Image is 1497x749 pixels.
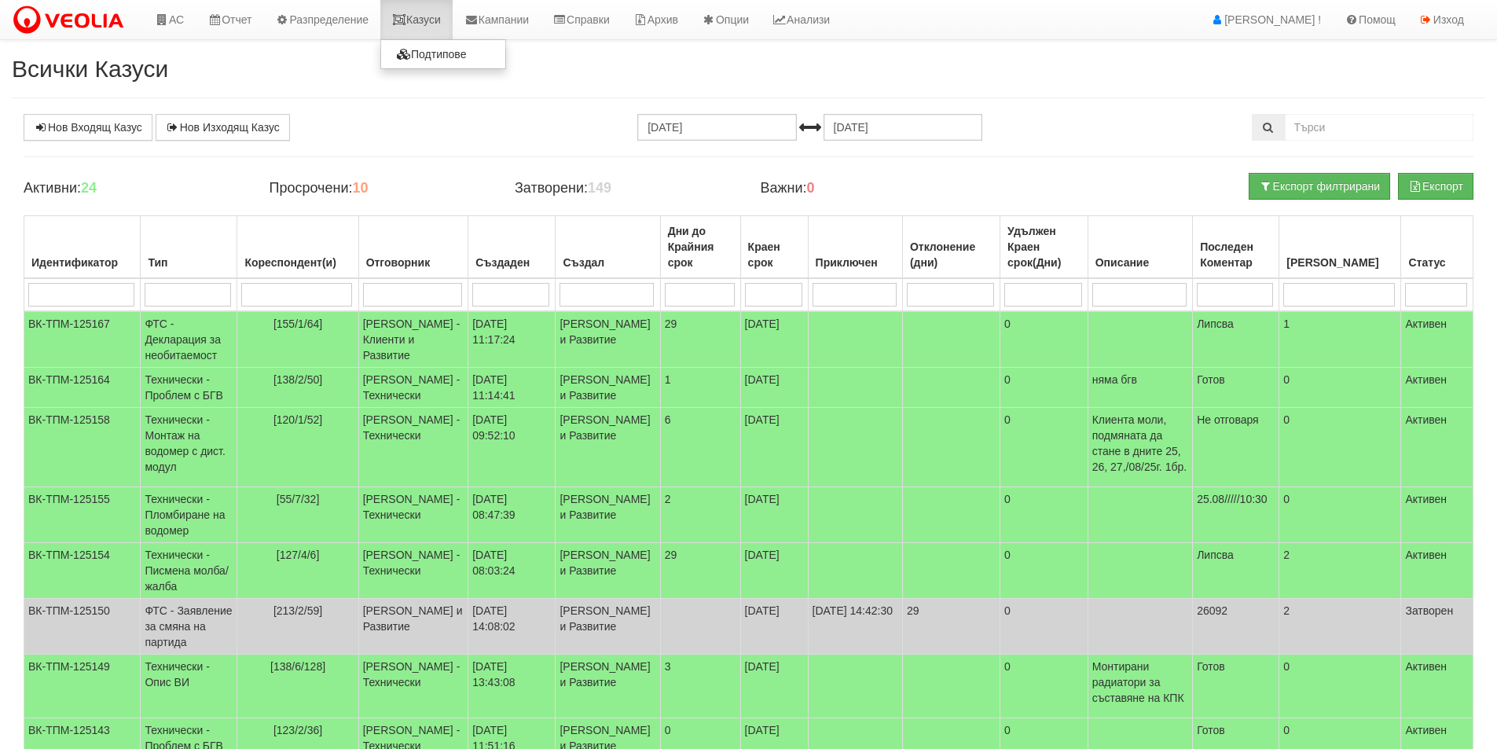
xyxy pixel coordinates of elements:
[1401,216,1473,279] th: Статус: No sort applied, activate to apply an ascending sort
[665,549,677,561] span: 29
[1279,311,1401,368] td: 1
[1401,599,1473,655] td: Затворен
[1197,413,1259,426] span: Не отговаря
[665,660,671,673] span: 3
[1197,660,1225,673] span: Готов
[1279,408,1401,487] td: 0
[468,216,556,279] th: Създаден: No sort applied, activate to apply an ascending sort
[241,252,354,274] div: Кореспондент(и)
[1092,412,1188,475] p: Клиента моли, подмяната да стане в дните 25, 26, 27,/08/25г. 1бр.
[1197,724,1225,736] span: Готов
[556,543,660,599] td: [PERSON_NAME] и Развитие
[556,311,660,368] td: [PERSON_NAME] и Развитие
[1279,487,1401,543] td: 0
[1000,408,1088,487] td: 0
[468,655,556,718] td: [DATE] 13:43:08
[468,487,556,543] td: [DATE] 08:47:39
[358,487,468,543] td: [PERSON_NAME] - Технически
[145,252,233,274] div: Тип
[24,181,245,196] h4: Активни:
[1285,114,1473,141] input: Търсене по Идентификатор, Бл/Вх/Ап, Тип, Описание, Моб. Номер, Имейл, Файл, Коментар,
[556,655,660,718] td: [PERSON_NAME] и Развитие
[556,368,660,408] td: [PERSON_NAME] и Развитие
[24,543,141,599] td: ВК-ТПМ-125154
[1401,487,1473,543] td: Активен
[1000,311,1088,368] td: 0
[141,311,237,368] td: ФТС - Декларация за необитаемост
[1000,599,1088,655] td: 0
[273,318,322,330] span: [155/1/64]
[12,4,131,37] img: VeoliaLogo.png
[665,493,671,505] span: 2
[24,655,141,718] td: ВК-ТПМ-125149
[745,236,804,274] div: Краен срок
[277,493,320,505] span: [55/7/32]
[1197,549,1234,561] span: Липсва
[1000,655,1088,718] td: 0
[1279,216,1401,279] th: Брой Файлове: No sort applied, activate to apply an ascending sort
[808,599,902,655] td: [DATE] 14:42:30
[1401,311,1473,368] td: Активен
[237,216,358,279] th: Кореспондент(и): No sort applied, activate to apply an ascending sort
[1401,655,1473,718] td: Активен
[740,311,808,368] td: [DATE]
[1000,543,1088,599] td: 0
[1401,543,1473,599] td: Активен
[1000,216,1088,279] th: Удължен Краен срок(Дни): No sort applied, activate to apply an ascending sort
[270,660,325,673] span: [138/6/128]
[1000,368,1088,408] td: 0
[358,368,468,408] td: [PERSON_NAME] - Технически
[1405,252,1469,274] div: Статус
[468,311,556,368] td: [DATE] 11:17:24
[1398,173,1473,200] button: Експорт
[358,655,468,718] td: [PERSON_NAME] - Технически
[24,216,141,279] th: Идентификатор: No sort applied, activate to apply an ascending sort
[813,252,898,274] div: Приключен
[141,655,237,718] td: Технически - Опис ВИ
[1401,368,1473,408] td: Активен
[1279,368,1401,408] td: 0
[660,216,740,279] th: Дни до Крайния срок: No sort applied, activate to apply an ascending sort
[1004,220,1084,274] div: Удължен Краен срок(Дни)
[588,180,611,196] b: 149
[358,599,468,655] td: [PERSON_NAME] и Развитие
[273,604,322,617] span: [213/2/59]
[740,599,808,655] td: [DATE]
[1283,252,1396,274] div: [PERSON_NAME]
[24,408,141,487] td: ВК-ТПМ-125158
[24,114,152,141] a: Нов Входящ Казус
[1193,216,1279,279] th: Последен Коментар: No sort applied, activate to apply an ascending sort
[24,599,141,655] td: ВК-ТПМ-125150
[468,599,556,655] td: [DATE] 14:08:02
[902,216,1000,279] th: Отклонение (дни): No sort applied, activate to apply an ascending sort
[141,487,237,543] td: Технически - Пломбиране на водомер
[1197,373,1225,386] span: Готов
[24,311,141,368] td: ВК-ТПМ-125167
[1279,655,1401,718] td: 0
[902,599,1000,655] td: 29
[515,181,736,196] h4: Затворени:
[1197,493,1268,505] span: 25.08/////10:30
[81,180,97,196] b: 24
[740,655,808,718] td: [DATE]
[560,252,655,274] div: Създал
[1279,599,1401,655] td: 2
[358,311,468,368] td: [PERSON_NAME] - Клиенти и Развитие
[381,44,505,64] a: Подтипове
[277,549,320,561] span: [127/4/6]
[1092,252,1188,274] div: Описание
[665,220,736,274] div: Дни до Крайния срок
[665,318,677,330] span: 29
[358,543,468,599] td: [PERSON_NAME] - Технически
[1088,216,1192,279] th: Описание: No sort applied, activate to apply an ascending sort
[141,216,237,279] th: Тип: No sort applied, activate to apply an ascending sort
[472,252,551,274] div: Създаден
[273,413,322,426] span: [120/1/52]
[808,216,902,279] th: Приключен: No sort applied, activate to apply an ascending sort
[1197,236,1275,274] div: Последен Коментар
[156,114,290,141] a: Нов Изходящ Казус
[24,487,141,543] td: ВК-ТПМ-125155
[1249,173,1390,200] button: Експорт филтрирани
[1000,487,1088,543] td: 0
[141,408,237,487] td: Технически - Монтаж на водомер с дист. модул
